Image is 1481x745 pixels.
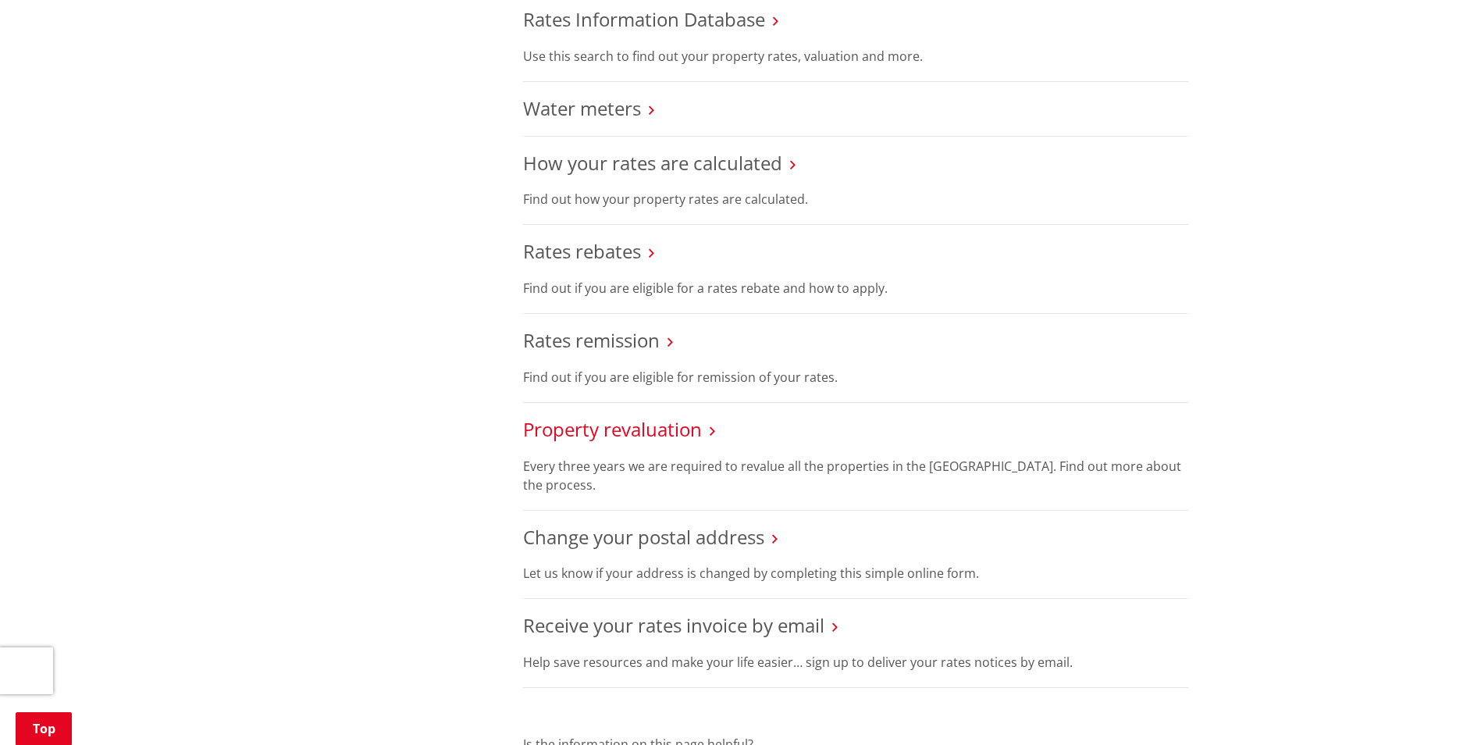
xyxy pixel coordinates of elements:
a: Receive your rates invoice by email [523,612,824,638]
a: Water meters [523,95,641,121]
p: Find out how your property rates are calculated. [523,190,1188,209]
a: Rates rebates [523,238,641,264]
a: Change your postal address [523,524,764,550]
a: Rates remission [523,327,660,353]
p: Find out if you are eligible for remission of your rates. [523,368,1188,387]
p: Find out if you are eligible for a rates rebate and how to apply. [523,279,1188,298]
p: Use this search to find out your property rates, valuation and more. [523,47,1188,66]
iframe: Messenger Launcher [1409,679,1465,736]
a: How your rates are calculated [523,150,782,176]
a: Property revaluation [523,416,702,442]
a: Rates Information Database [523,6,765,32]
a: Top [16,712,72,745]
p: Every three years we are required to revalue all the properties in the [GEOGRAPHIC_DATA]. Find ou... [523,457,1188,494]
p: Help save resources and make your life easier… sign up to deliver your rates notices by email. [523,653,1188,672]
p: Let us know if your address is changed by completing this simple online form. [523,564,1188,583]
